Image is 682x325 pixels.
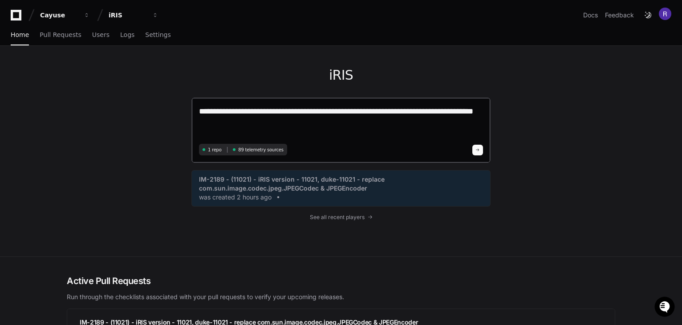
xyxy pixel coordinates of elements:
[11,32,29,37] span: Home
[105,7,162,23] button: iRIS
[92,25,110,45] a: Users
[145,32,170,37] span: Settings
[109,11,147,20] div: iRIS
[659,8,671,20] img: ACg8ocKxoTNpu8cko3VVIlE-uvSAFwx5xy-EUfJtJtwub5Z8TiBWDg=s96-c
[67,275,615,287] h2: Active Pull Requests
[37,7,93,23] button: Cayuse
[40,25,81,45] a: Pull Requests
[30,66,146,75] div: Start new chat
[208,146,222,153] span: 1 repo
[238,146,283,153] span: 89 telemetry sources
[120,32,134,37] span: Logs
[151,69,162,80] button: Start new chat
[89,93,108,100] span: Pylon
[92,32,110,37] span: Users
[40,11,78,20] div: Cayuse
[67,292,615,301] p: Run through the checklists associated with your pull requests to verify your upcoming releases.
[583,11,598,20] a: Docs
[120,25,134,45] a: Logs
[145,25,170,45] a: Settings
[11,25,29,45] a: Home
[605,11,634,20] button: Feedback
[199,175,483,202] a: IM-2189 - (11021) - iRIS version - 11021, duke-11021 - replace com.sun.image.codec.jpeg.JPEGCodec...
[9,9,27,27] img: PlayerZero
[63,93,108,100] a: Powered byPylon
[199,193,272,202] span: was created 2 hours ago
[9,36,162,50] div: Welcome
[654,296,678,320] iframe: Open customer support
[30,75,113,82] div: We're available if you need us!
[40,32,81,37] span: Pull Requests
[9,66,25,82] img: 1736555170064-99ba0984-63c1-480f-8ee9-699278ef63ed
[310,214,365,221] span: See all recent players
[191,67,491,83] h1: iRIS
[199,175,483,193] span: IM-2189 - (11021) - iRIS version - 11021, duke-11021 - replace com.sun.image.codec.jpeg.JPEGCodec...
[191,214,491,221] a: See all recent players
